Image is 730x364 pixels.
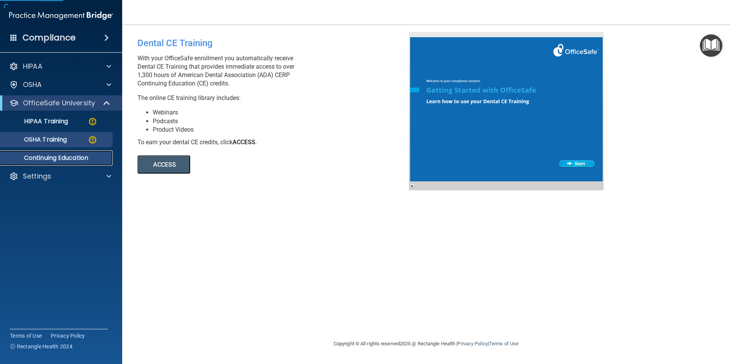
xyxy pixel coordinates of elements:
a: ACCESS [137,162,346,168]
button: ACCESS [137,155,190,174]
li: Podcasts [153,117,415,126]
li: Product Videos [153,126,415,134]
a: Privacy Policy [51,332,85,340]
a: Privacy Policy [457,341,488,346]
img: PMB logo [9,8,113,23]
p: OSHA [23,80,42,89]
li: Webinars [153,108,415,117]
b: ACCESS [233,139,255,146]
p: OfficeSafe University [23,98,95,108]
a: Settings [9,172,111,181]
a: OfficeSafe University [9,98,111,108]
span: Ⓒ Rectangle Health 2024 [10,343,73,350]
p: With your OfficeSafe enrollment you automatically receive Dental CE Training that provides immedi... [137,54,415,88]
img: warning-circle.0cc9ac19.png [88,117,97,126]
p: HIPAA Training [5,118,68,125]
button: Open Resource Center [700,34,722,57]
a: OSHA [9,80,111,89]
img: warning-circle.0cc9ac19.png [88,135,97,145]
a: HIPAA [9,62,111,71]
p: Settings [23,172,51,181]
p: Continuing Education [5,154,109,162]
p: HIPAA [23,62,42,71]
p: The online CE training library includes: [137,94,415,102]
div: Dental CE Training [137,32,415,54]
p: OSHA Training [5,136,67,143]
a: Terms of Use [10,332,42,340]
h4: Compliance [23,32,76,43]
a: Terms of Use [489,341,518,346]
div: Copyright © All rights reserved 2025 @ Rectangle Health | | [287,332,565,356]
div: To earn your dental CE credits, click . [137,138,415,147]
